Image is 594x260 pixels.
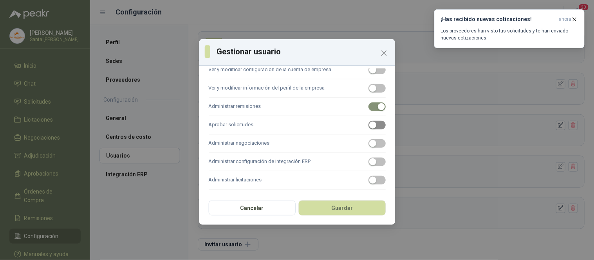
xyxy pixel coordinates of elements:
button: ¡Has recibido nuevas cotizaciones!ahora Los proveedores han visto tus solicitudes y te han enviad... [434,9,585,48]
button: Guardar [299,201,386,215]
label: Administrar negociaciones [209,134,386,153]
span: ahora [559,16,572,23]
button: Administrar remisiones [368,102,386,111]
button: Administrar licitaciones [368,176,386,185]
label: Ver y modificar información del perfil de la empresa [209,79,386,98]
button: Ver y modificar información del perfil de la empresa [368,84,386,93]
label: Ver y modificar configuración de la cuenta de empresa [209,61,386,79]
h3: ¡Has recibido nuevas cotizaciones! [441,16,556,23]
p: Los proveedores han visto tus solicitudes y te han enviado nuevas cotizaciones. [441,27,578,41]
label: Aprobar solicitudes [209,116,386,134]
label: Administrar remisiones [209,98,386,116]
button: Ver y modificar configuración de la cuenta de empresa [368,66,386,74]
label: Administrar configuración de integración ERP [209,153,386,171]
button: Aprobar solicitudes [368,121,386,129]
button: Close [378,47,390,59]
button: Cancelar [209,201,296,215]
button: Administrar configuración de integración ERP [368,158,386,166]
h3: Gestionar usuario [217,46,389,57]
label: Administrar licitaciones [209,171,386,190]
button: Administrar negociaciones [368,139,386,148]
